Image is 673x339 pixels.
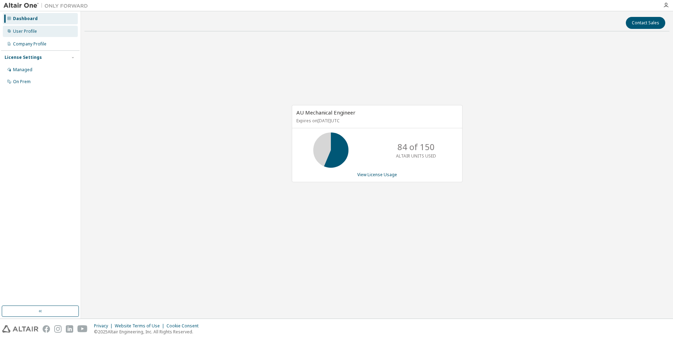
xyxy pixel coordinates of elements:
[5,55,42,60] div: License Settings
[13,29,37,34] div: User Profile
[13,79,31,85] div: On Prem
[4,2,92,9] img: Altair One
[54,325,62,333] img: instagram.svg
[94,329,203,335] p: © 2025 Altair Engineering, Inc. All Rights Reserved.
[43,325,50,333] img: facebook.svg
[13,41,46,47] div: Company Profile
[296,118,456,124] p: Expires on [DATE] UTC
[396,153,436,159] p: ALTAIR UNITS USED
[296,109,356,116] span: AU Mechanical Engineer
[77,325,88,333] img: youtube.svg
[397,141,435,153] p: 84 of 150
[13,16,38,21] div: Dashboard
[2,325,38,333] img: altair_logo.svg
[166,323,203,329] div: Cookie Consent
[626,17,665,29] button: Contact Sales
[66,325,73,333] img: linkedin.svg
[115,323,166,329] div: Website Terms of Use
[13,67,32,73] div: Managed
[94,323,115,329] div: Privacy
[357,172,397,178] a: View License Usage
